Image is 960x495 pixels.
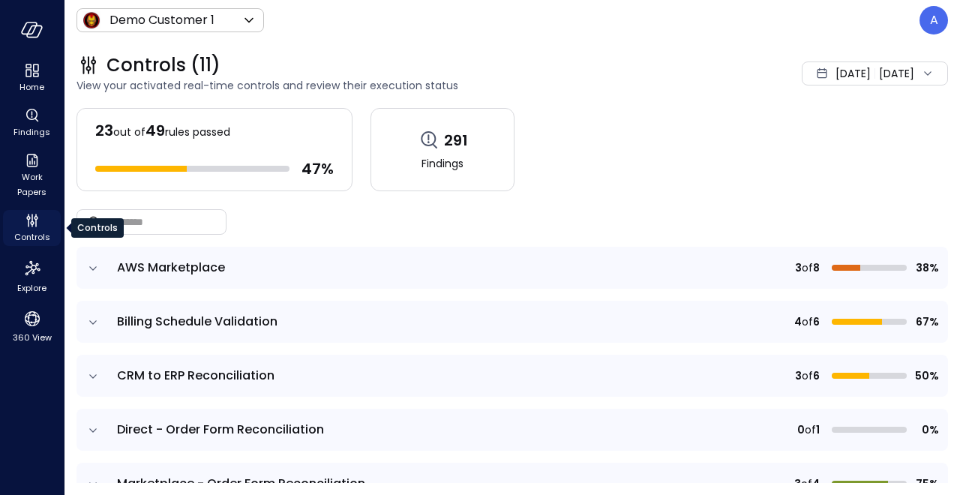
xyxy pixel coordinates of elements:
[85,423,100,438] button: expand row
[9,169,55,199] span: Work Papers
[3,60,61,96] div: Home
[76,77,624,94] span: View your activated real-time controls and review their execution status
[794,313,802,330] span: 4
[801,475,812,492] span: of
[805,421,816,438] span: of
[919,6,948,34] div: Ahikam
[797,421,805,438] span: 0
[913,475,939,492] span: 75%
[82,11,100,29] img: Icon
[109,11,214,29] p: Demo Customer 1
[13,124,50,139] span: Findings
[794,475,801,492] span: 3
[813,367,820,384] span: 6
[95,120,113,141] span: 23
[71,218,124,238] div: Controls
[85,315,100,330] button: expand row
[913,313,939,330] span: 67%
[795,367,802,384] span: 3
[802,367,813,384] span: of
[106,53,220,77] span: Controls (11)
[117,475,365,492] span: Marketplace - Order Form Reconciliation
[117,367,274,384] span: CRM to ERP Reconciliation
[930,11,938,29] p: A
[913,421,939,438] span: 0%
[3,255,61,297] div: Explore
[421,155,463,172] span: Findings
[19,79,44,94] span: Home
[14,229,50,244] span: Controls
[145,120,165,141] span: 49
[3,150,61,201] div: Work Papers
[85,477,100,492] button: expand row
[813,313,820,330] span: 6
[13,330,52,345] span: 360 View
[816,421,820,438] span: 1
[117,421,324,438] span: Direct - Order Form Reconciliation
[802,259,813,276] span: of
[17,280,46,295] span: Explore
[85,369,100,384] button: expand row
[3,306,61,346] div: 360 View
[113,124,145,139] span: out of
[301,159,334,178] span: 47 %
[444,130,468,150] span: 291
[913,259,939,276] span: 38%
[913,367,939,384] span: 50%
[813,259,820,276] span: 8
[85,261,100,276] button: expand row
[835,65,871,82] span: [DATE]
[165,124,230,139] span: rules passed
[117,313,277,330] span: Billing Schedule Validation
[3,210,61,246] div: Controls
[3,105,61,141] div: Findings
[370,108,514,191] a: 291Findings
[802,313,813,330] span: of
[117,259,225,276] span: AWS Marketplace
[812,475,820,492] span: 4
[795,259,802,276] span: 3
